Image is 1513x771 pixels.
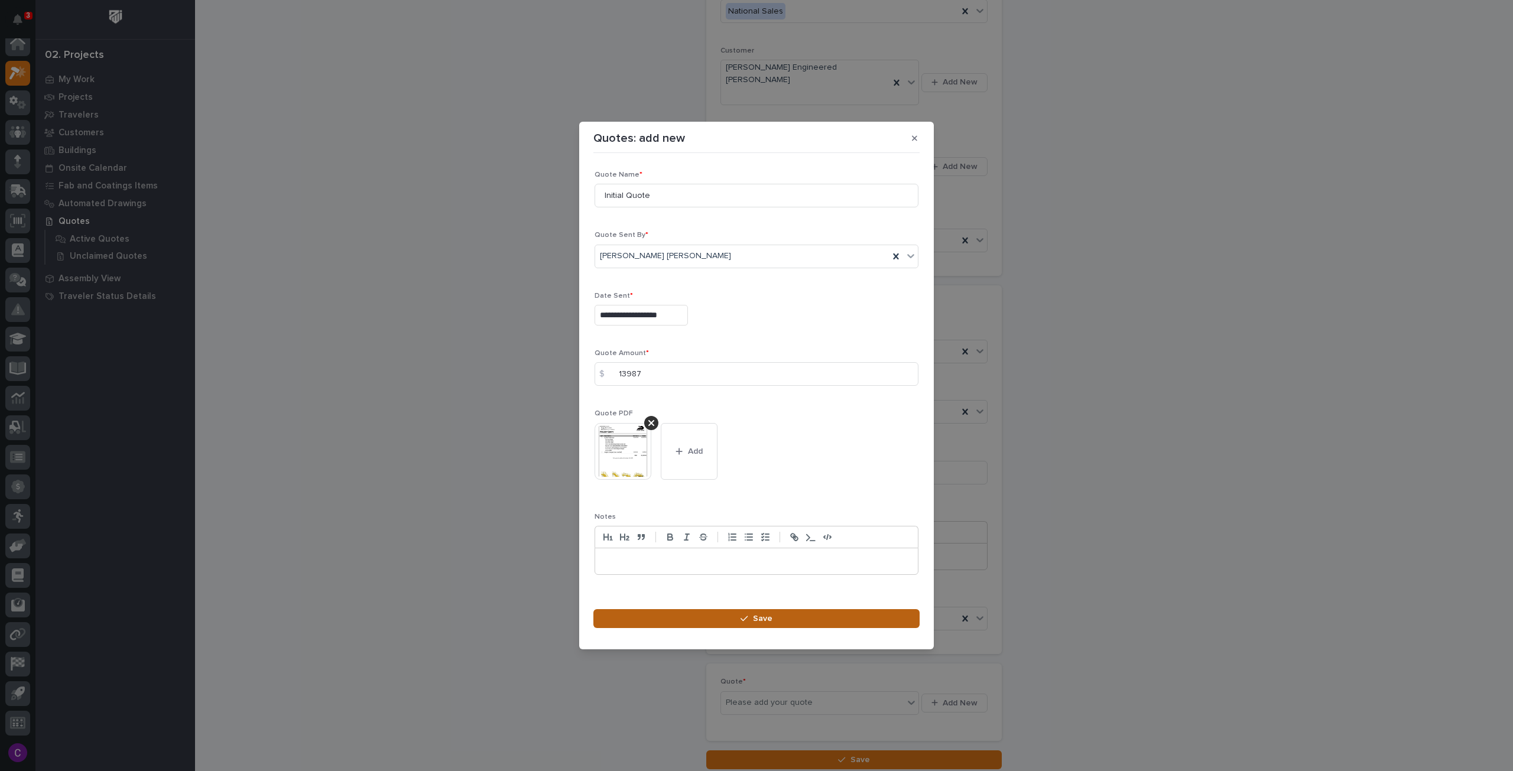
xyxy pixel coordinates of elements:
[595,410,633,417] span: Quote PDF
[661,423,717,480] button: Add
[595,513,616,520] span: Notes
[595,292,633,300] span: Date Sent
[595,232,648,239] span: Quote Sent By
[600,250,731,262] span: [PERSON_NAME] [PERSON_NAME]
[593,131,685,145] p: Quotes: add new
[595,350,649,357] span: Quote Amount
[595,171,642,178] span: Quote Name
[593,609,920,628] button: Save
[753,613,772,624] span: Save
[688,446,703,457] span: Add
[595,362,618,386] div: $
